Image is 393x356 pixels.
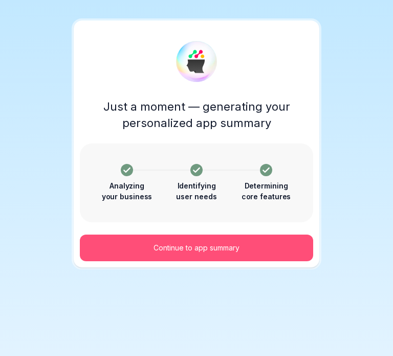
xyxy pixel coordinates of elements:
p: Continue to app summary [154,242,239,254]
button: Continue to app summary [80,235,313,261]
img: EasyMate Avatar [176,41,217,82]
p: Identifying user needs [171,180,222,202]
p: Just a moment — generating your personalized app summary [80,98,313,131]
p: Determining core features [241,180,292,202]
p: Analyzing your business [101,180,152,202]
